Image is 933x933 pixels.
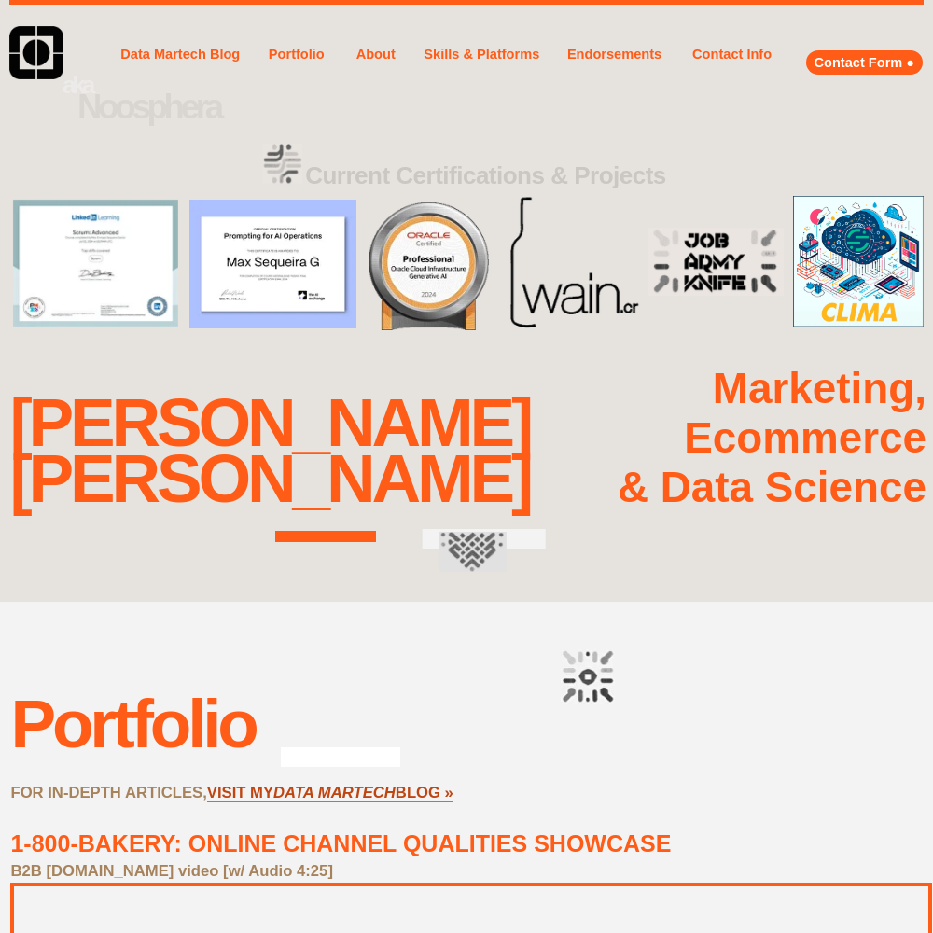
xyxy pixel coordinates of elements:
a: BLOG » [396,784,453,802]
a: Skills & Platforms [421,33,542,76]
a: Contact Info [687,42,778,66]
a: 1-800-BAKERY: ONLINE CHANNEL QUALITIES SHOWCASE [10,830,671,856]
div: Portfolio [10,685,255,762]
strong: Marketing, [713,365,926,412]
strong: & Data Science [618,464,926,511]
div: [PERSON_NAME] [PERSON_NAME] [9,395,530,508]
a: DATA MARTECH [273,784,396,802]
a: Contact Form ● [806,50,923,75]
a: About [350,42,401,66]
strong: Current Certifications & Projects [305,161,666,189]
strong: Ecommerce [684,414,926,462]
a: VISIT MY [207,784,273,802]
strong: B2B [DOMAIN_NAME] video [w/ Audio 4:25] [10,862,332,880]
a: Endorsements [562,42,667,66]
a: Portfolio [262,38,330,70]
strong: FOR IN-DEPTH ARTICLES, [10,784,206,801]
a: Data Martech Blog [118,36,243,74]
